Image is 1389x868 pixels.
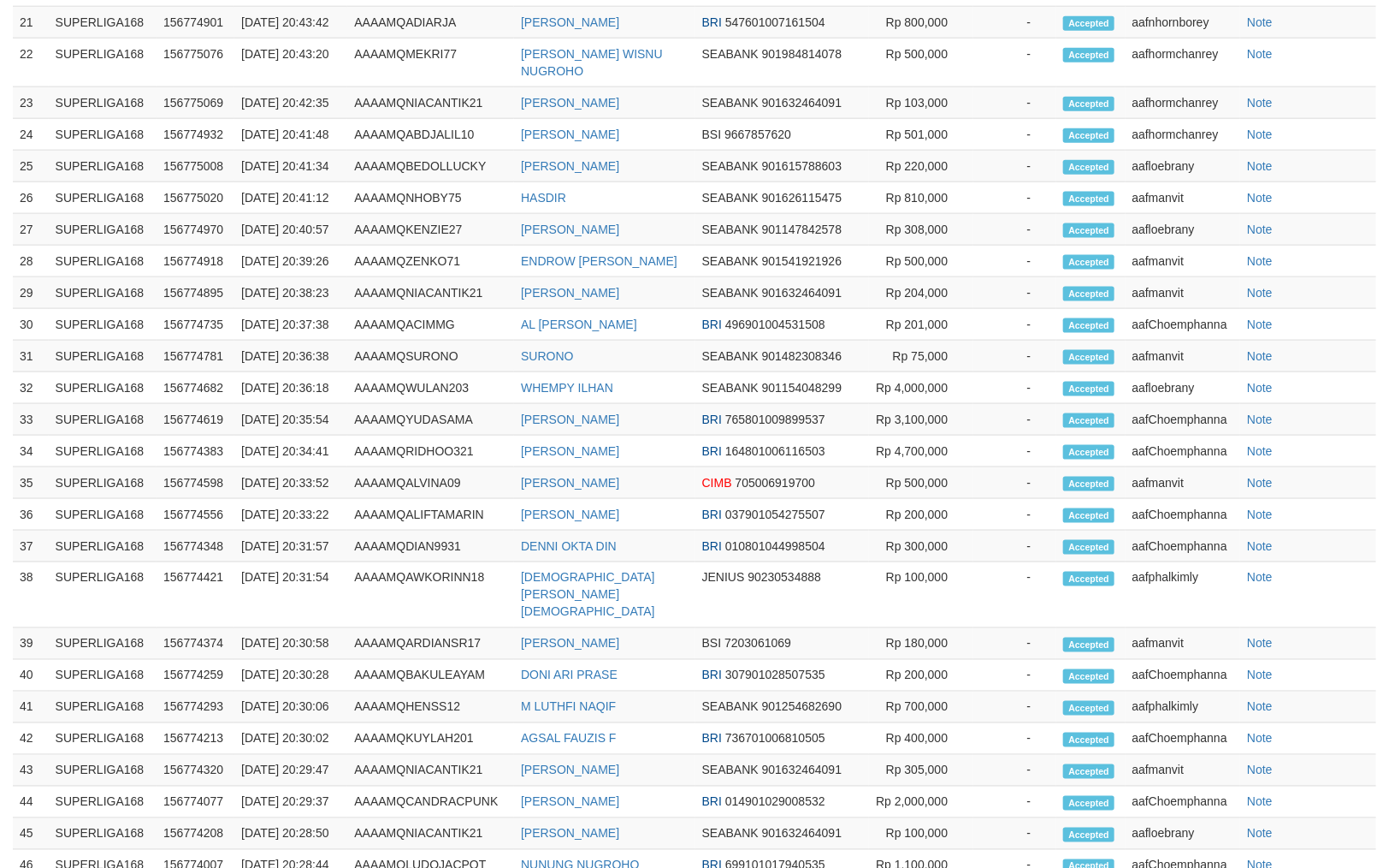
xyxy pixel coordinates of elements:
span: Accepted [1063,701,1114,716]
td: 156775020 [157,182,234,214]
td: 37 [13,531,49,562]
a: [PERSON_NAME] [521,795,619,809]
span: SEABANK [702,159,759,173]
td: SUPERLIGA168 [49,755,157,787]
td: 33 [13,404,49,436]
td: AAAAMQAWKORINN18 [347,562,514,628]
td: aafmanvit [1126,277,1241,309]
td: - [973,723,1056,755]
span: Accepted [1063,445,1114,460]
td: Rp 308,000 [869,214,974,246]
td: 156774735 [157,309,234,341]
td: SUPERLIGA168 [49,246,157,277]
td: 30 [13,309,49,341]
a: [PERSON_NAME] [521,223,619,236]
td: AAAAMQBEDOLLUCKY [347,151,514,182]
td: aafloebrany [1126,372,1241,404]
a: [PERSON_NAME] [521,128,619,141]
td: SUPERLIGA168 [49,562,157,628]
td: Rp 204,000 [869,277,974,309]
td: [DATE] 20:41:48 [234,119,347,151]
td: AAAAMQYUDASAMA [347,404,514,436]
span: Accepted [1063,733,1114,747]
span: SEABANK [702,700,759,714]
td: - [973,341,1056,372]
td: AAAAMQSURONO [347,341,514,372]
td: aafChoemphanna [1126,309,1241,341]
span: 901632464091 [762,286,842,300]
a: [PERSON_NAME] [521,508,619,521]
span: Accepted [1063,508,1114,523]
span: Accepted [1063,413,1114,428]
td: 156775069 [157,87,234,119]
a: Note [1247,732,1273,746]
a: [PERSON_NAME] [521,444,619,458]
td: [DATE] 20:35:54 [234,404,347,436]
a: [PERSON_NAME] [521,476,619,490]
td: 25 [13,151,49,182]
span: SEABANK [702,96,759,110]
td: [DATE] 20:40:57 [234,214,347,246]
td: SUPERLIGA168 [49,628,157,660]
td: aafhormchanrey [1126,119,1241,151]
td: 156774932 [157,119,234,151]
td: aafmanvit [1126,341,1241,372]
td: SUPERLIGA168 [49,467,157,499]
td: - [973,404,1056,436]
td: AAAAMQALIFTAMARIN [347,499,514,531]
a: Note [1247,128,1273,141]
span: 547601007161504 [725,15,825,29]
td: AAAAMQADIARJA [347,7,514,39]
a: [PERSON_NAME] [521,96,619,110]
a: DONI ARI PRASE [521,669,618,682]
td: AAAAMQMEKRI77 [347,39,514,87]
td: 156774556 [157,499,234,531]
span: 9667857620 [724,128,791,141]
td: SUPERLIGA168 [49,372,157,404]
td: [DATE] 20:36:18 [234,372,347,404]
td: aafChoemphanna [1126,660,1241,692]
a: HASDIR [521,191,566,205]
span: SEABANK [702,254,759,268]
span: Accepted [1063,318,1114,333]
a: Note [1247,571,1273,585]
td: 156774682 [157,372,234,404]
td: AAAAMQNIACANTIK21 [347,277,514,309]
td: 39 [13,628,49,660]
a: [PERSON_NAME] [521,15,619,29]
td: 31 [13,341,49,372]
a: Note [1247,159,1273,173]
td: [DATE] 20:30:02 [234,723,347,755]
td: 42 [13,723,49,755]
td: Rp 200,000 [869,660,974,692]
td: 156774598 [157,467,234,499]
span: 705006919700 [736,476,815,490]
a: Note [1247,318,1273,331]
td: 23 [13,87,49,119]
td: 156774348 [157,531,234,562]
a: Note [1247,795,1273,809]
td: AAAAMQALVINA09 [347,467,514,499]
span: Accepted [1063,223,1114,238]
td: 156775008 [157,151,234,182]
td: AAAAMQBAKULEAYAM [347,660,514,692]
td: aafhormchanrey [1126,87,1241,119]
span: SEABANK [702,191,759,205]
td: SUPERLIGA168 [49,87,157,119]
td: 156774918 [157,246,234,277]
td: Rp 100,000 [869,562,974,628]
td: 156774320 [157,755,234,787]
span: BRI [702,732,722,746]
span: 901632464091 [762,96,842,110]
td: 32 [13,372,49,404]
td: - [973,309,1056,341]
span: 010801044998504 [725,539,825,553]
a: Note [1247,96,1273,110]
a: [PERSON_NAME] WISNU NUGROHO [521,47,663,78]
td: [DATE] 20:29:47 [234,755,347,787]
span: Accepted [1063,97,1114,111]
span: Accepted [1063,540,1114,555]
td: SUPERLIGA168 [49,531,157,562]
td: aafChoemphanna [1126,723,1241,755]
td: AAAAMQNIACANTIK21 [347,755,514,787]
